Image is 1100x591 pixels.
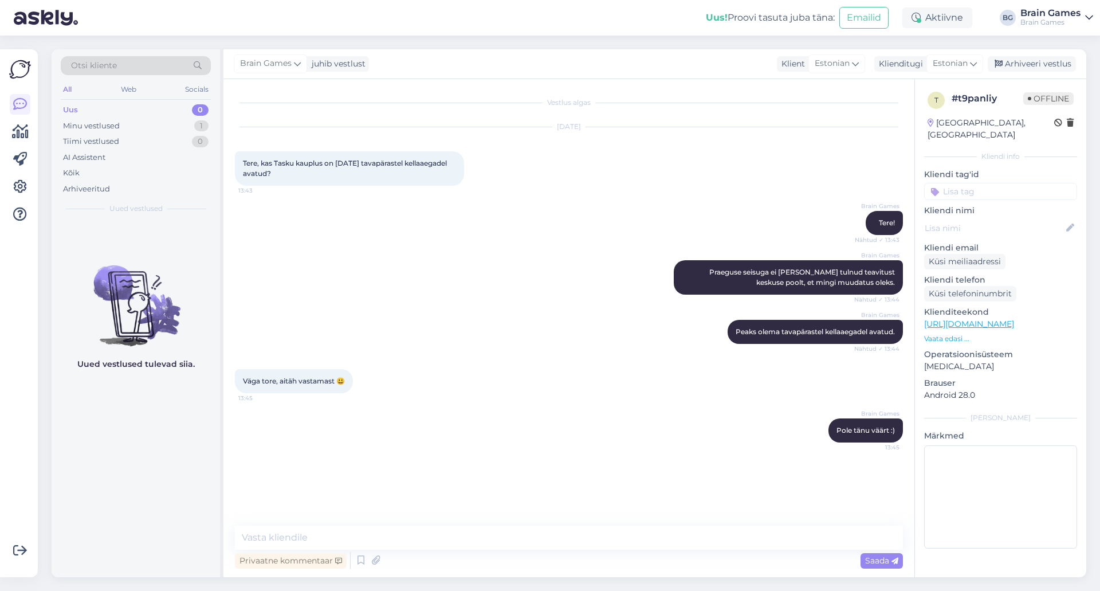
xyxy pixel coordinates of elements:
div: # t9panliy [952,92,1023,105]
a: [URL][DOMAIN_NAME] [924,319,1014,329]
input: Lisa tag [924,183,1077,200]
span: Nähtud ✓ 13:44 [854,345,899,353]
div: Web [119,82,139,97]
span: 13:45 [857,443,899,452]
p: Brauser [924,377,1077,389]
div: Brain Games [1020,18,1081,27]
input: Lisa nimi [925,222,1064,234]
p: Vaata edasi ... [924,334,1077,344]
span: Otsi kliente [71,60,117,72]
span: Väga tore, aitäh vastamast 😃 [243,377,345,385]
span: Brain Games [857,311,899,319]
div: 0 [192,104,209,116]
p: Kliendi nimi [924,205,1077,217]
a: Brain GamesBrain Games [1020,9,1093,27]
span: Brain Games [857,251,899,260]
span: Pole tänu väärt :) [836,426,895,435]
span: 13:43 [238,186,281,195]
div: Arhiveeritud [63,183,110,195]
div: Arhiveeri vestlus [988,56,1076,72]
span: Nähtud ✓ 13:43 [855,236,899,244]
span: Estonian [933,57,968,70]
div: Proovi tasuta juba täna: [706,11,835,25]
div: Küsi telefoninumbrit [924,286,1016,302]
span: Brain Games [857,202,899,210]
div: Tiimi vestlused [63,136,119,147]
span: Peaks olema tavapärastel kellaaegadel avatud. [736,327,895,336]
div: Kõik [63,167,80,179]
div: All [61,82,74,97]
div: [DATE] [235,122,903,132]
div: 1 [194,120,209,132]
div: BG [1000,10,1016,26]
div: Aktiivne [902,7,972,28]
p: Kliendi email [924,242,1077,254]
b: Uus! [706,12,728,23]
p: Klienditeekond [924,306,1077,318]
div: Klienditugi [874,58,923,70]
div: Kliendi info [924,151,1077,162]
p: Android 28.0 [924,389,1077,401]
img: Askly Logo [9,58,31,80]
div: Socials [183,82,211,97]
div: Klient [777,58,805,70]
span: Tere! [879,218,895,227]
div: Uus [63,104,78,116]
p: Uued vestlused tulevad siia. [77,358,195,370]
span: Uued vestlused [109,203,163,214]
p: Märkmed [924,430,1077,442]
span: Brain Games [240,57,292,70]
div: [PERSON_NAME] [924,413,1077,423]
span: Saada [865,555,898,566]
span: Praeguse seisuga ei [PERSON_NAME] tulnud teavitust keskuse poolt, et mingi muudatus oleks. [709,268,897,287]
div: [GEOGRAPHIC_DATA], [GEOGRAPHIC_DATA] [928,117,1054,141]
button: Emailid [839,7,889,29]
div: AI Assistent [63,152,105,163]
div: Küsi meiliaadressi [924,254,1005,269]
img: No chats [52,245,220,348]
span: Nähtud ✓ 13:44 [854,295,899,304]
span: Estonian [815,57,850,70]
span: t [934,96,938,104]
p: Kliendi telefon [924,274,1077,286]
span: Brain Games [857,409,899,418]
span: Tere, kas Tasku kauplus on [DATE] tavapärastel kellaaegadel avatud? [243,159,449,178]
div: Minu vestlused [63,120,120,132]
div: Privaatne kommentaar [235,553,347,569]
div: 0 [192,136,209,147]
p: Operatsioonisüsteem [924,349,1077,361]
p: Kliendi tag'id [924,169,1077,181]
div: Brain Games [1020,9,1081,18]
div: juhib vestlust [307,58,366,70]
div: Vestlus algas [235,97,903,108]
span: 13:45 [238,394,281,402]
p: [MEDICAL_DATA] [924,361,1077,373]
span: Offline [1023,92,1074,105]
